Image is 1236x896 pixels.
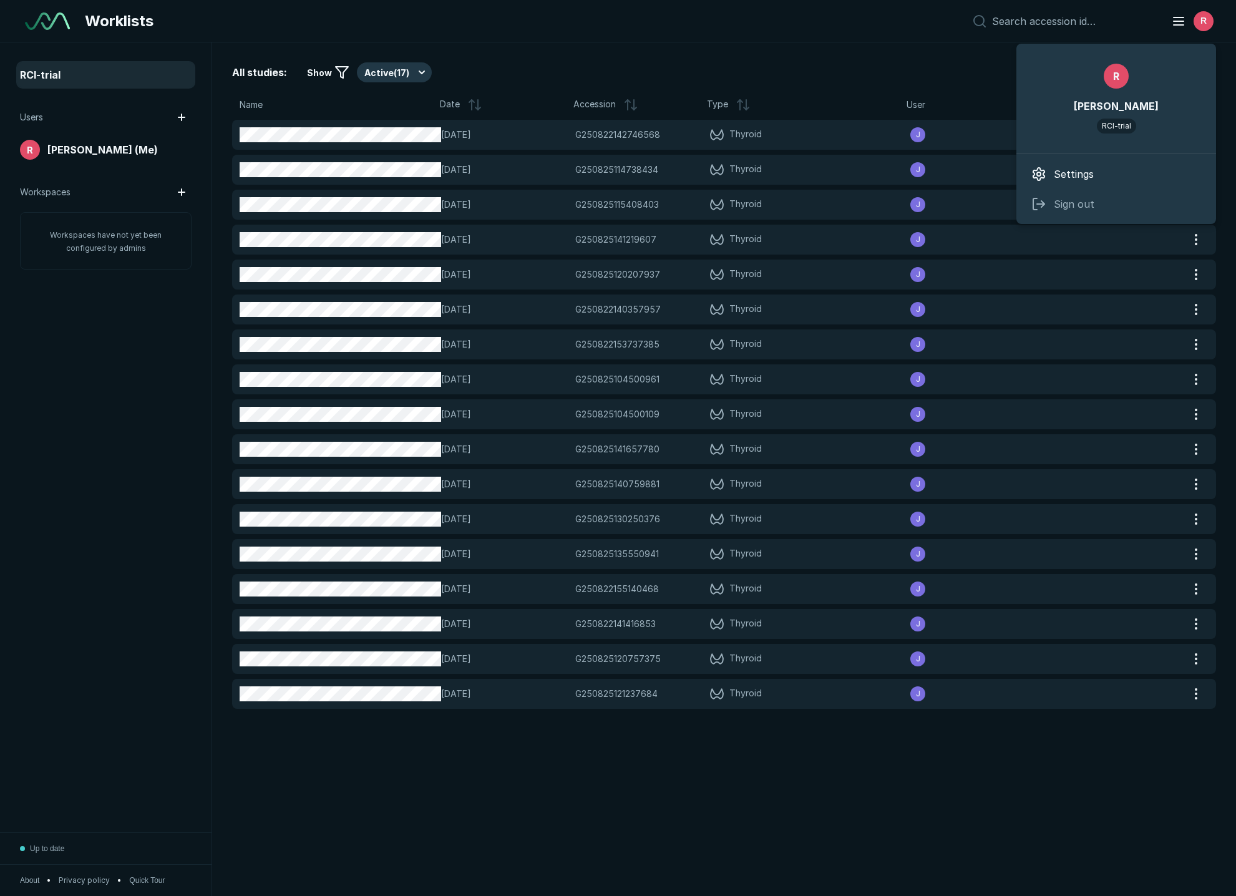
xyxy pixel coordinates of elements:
a: [DATE]G250825120207937Thyroidavatar-name [232,260,1186,290]
span: G250825121237684 [575,687,658,701]
span: J [916,129,920,140]
a: [DATE]G250825115408403Thyroidavatar-name [232,190,1186,220]
span: J [916,269,920,280]
span: [DATE] [441,373,568,386]
a: [DATE]G250825141657780Thyroidavatar-name [232,434,1186,464]
div: avatar-name [910,267,925,282]
a: [DATE]G250825104500961Thyroidavatar-name [232,364,1186,394]
button: avatar-name [1164,9,1216,34]
span: • [47,875,51,886]
span: [DATE] [441,582,568,596]
span: All studies: [232,65,287,80]
div: avatar-name [910,651,925,666]
span: [DATE] [441,652,568,666]
span: [DATE] [441,268,568,281]
a: [DATE]G250825104500109Thyroidavatar-name [232,399,1186,429]
a: [DATE]G250825140759881Thyroidavatar-name [232,469,1186,499]
span: J [916,234,920,245]
span: Workspaces have not yet been configured by admins [50,230,162,253]
span: Thyroid [729,267,762,282]
span: Settings [1054,167,1094,182]
span: J [916,514,920,525]
span: G250825120757375 [575,652,661,666]
span: J [916,409,920,420]
div: avatar-name [910,302,925,317]
span: Up to date [30,843,64,854]
a: [DATE]G250822155140468Thyroidavatar-name [232,574,1186,604]
span: R [27,144,33,157]
span: J [916,374,920,385]
div: avatar-name [910,162,925,177]
span: Thyroid [729,547,762,562]
span: [DATE] [441,198,568,212]
span: RCI-trial [1102,120,1131,132]
span: G250825104500961 [575,373,659,386]
span: [DATE] [441,442,568,456]
span: G250822153737385 [575,338,659,351]
span: [DATE] [441,687,568,701]
span: J [916,548,920,560]
div: avatar-name [910,512,925,527]
span: [DATE] [441,512,568,526]
span: Thyroid [729,512,762,527]
span: J [916,304,920,315]
span: Thyroid [729,232,762,247]
span: J [916,618,920,630]
span: J [916,583,920,595]
span: [DATE] [441,407,568,421]
a: [DATE]G250822141416853Thyroidavatar-name [232,609,1186,639]
a: [DATE]G250825121237684Thyroidavatar-name [232,679,1186,709]
span: J [916,199,920,210]
span: J [916,688,920,699]
span: Thyroid [729,407,762,422]
span: [DATE] [441,163,568,177]
span: Users [20,110,43,124]
span: Date [440,97,460,112]
span: Thyroid [729,337,762,352]
span: [PERSON_NAME] (Me) [47,142,158,157]
span: Thyroid [729,616,762,631]
span: J [916,653,920,665]
span: [DATE] [441,303,568,316]
div: avatar-name [910,127,925,142]
div: avatar-name [910,442,925,457]
span: Thyroid [729,477,762,492]
span: [PERSON_NAME] [1074,99,1159,114]
a: See-Mode Logo [20,7,75,35]
span: G250825140759881 [575,477,659,491]
span: Thyroid [729,651,762,666]
span: J [916,339,920,350]
span: Thyroid [729,197,762,212]
div: avatar-name [910,407,925,422]
a: Privacy policy [59,875,110,886]
div: avatar-name [910,372,925,387]
span: About [20,875,39,886]
span: Thyroid [729,582,762,597]
a: [DATE]G250825130250376Thyroidavatar-name [232,504,1186,534]
span: Show [307,66,332,79]
div: avatar-name [910,547,925,562]
span: Sign out [1054,197,1094,212]
span: [DATE] [441,128,568,142]
div: avatar-name [910,582,925,597]
a: [DATE]G250822140357957Thyroidavatar-name [232,295,1186,324]
div: avatar-name [1104,64,1129,89]
span: G250822141416853 [575,617,656,631]
span: Thyroid [729,686,762,701]
span: G250825115408403 [575,198,659,212]
span: [DATE] [441,477,568,491]
span: G250825130250376 [575,512,660,526]
div: avatar-name [910,197,925,212]
span: Name [240,98,263,112]
span: Thyroid [729,442,762,457]
span: Worklists [85,10,153,32]
span: G250825135550941 [575,547,659,561]
span: R [1200,14,1207,27]
a: [DATE]G250822153737385Thyroidavatar-name [232,329,1186,359]
button: Quick Tour [129,875,165,886]
div: avatar-name [910,337,925,352]
a: [DATE]G250825120757375Thyroidavatar-name [232,644,1186,674]
div: avatar-name [910,232,925,247]
span: Type [707,97,728,112]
